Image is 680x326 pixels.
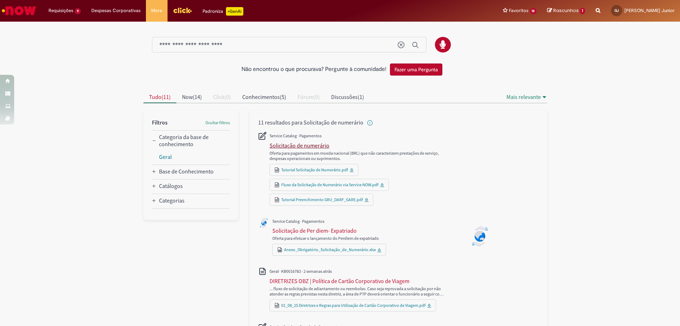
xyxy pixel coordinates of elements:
button: Fazer uma Pergunta [390,63,442,76]
span: Rascunhos [553,7,579,14]
a: Rascunhos [547,7,585,14]
div: Padroniza [203,7,243,16]
span: 9 [75,8,81,14]
img: click_logo_yellow_360x200.png [173,5,192,16]
span: Despesas Corporativas [91,7,141,14]
span: 1 [580,8,585,14]
span: 18 [530,8,537,14]
span: GJ [614,8,619,13]
h2: Não encontrou o que procurava? Pergunte à comunidade! [242,66,386,73]
p: +GenAi [226,7,243,16]
img: ServiceNow [1,4,37,18]
span: Requisições [49,7,73,14]
span: Favoritos [509,7,528,14]
span: More [151,7,162,14]
span: [PERSON_NAME] Junior [624,7,675,13]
